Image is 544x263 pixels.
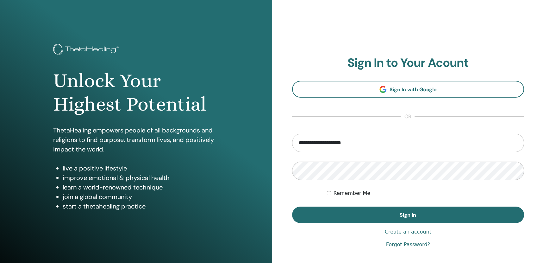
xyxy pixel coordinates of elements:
[292,56,524,70] h2: Sign In to Your Acount
[401,113,415,120] span: or
[400,212,416,218] span: Sign In
[63,192,219,202] li: join a global community
[385,228,431,236] a: Create an account
[327,189,524,197] div: Keep me authenticated indefinitely or until I manually logout
[53,69,219,116] h1: Unlock Your Highest Potential
[63,164,219,173] li: live a positive lifestyle
[63,202,219,211] li: start a thetahealing practice
[334,189,371,197] label: Remember Me
[63,173,219,183] li: improve emotional & physical health
[292,207,524,223] button: Sign In
[292,81,524,98] a: Sign In with Google
[63,183,219,192] li: learn a world-renowned technique
[390,86,437,93] span: Sign In with Google
[386,241,430,248] a: Forgot Password?
[53,125,219,154] p: ThetaHealing empowers people of all backgrounds and religions to find purpose, transform lives, a...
